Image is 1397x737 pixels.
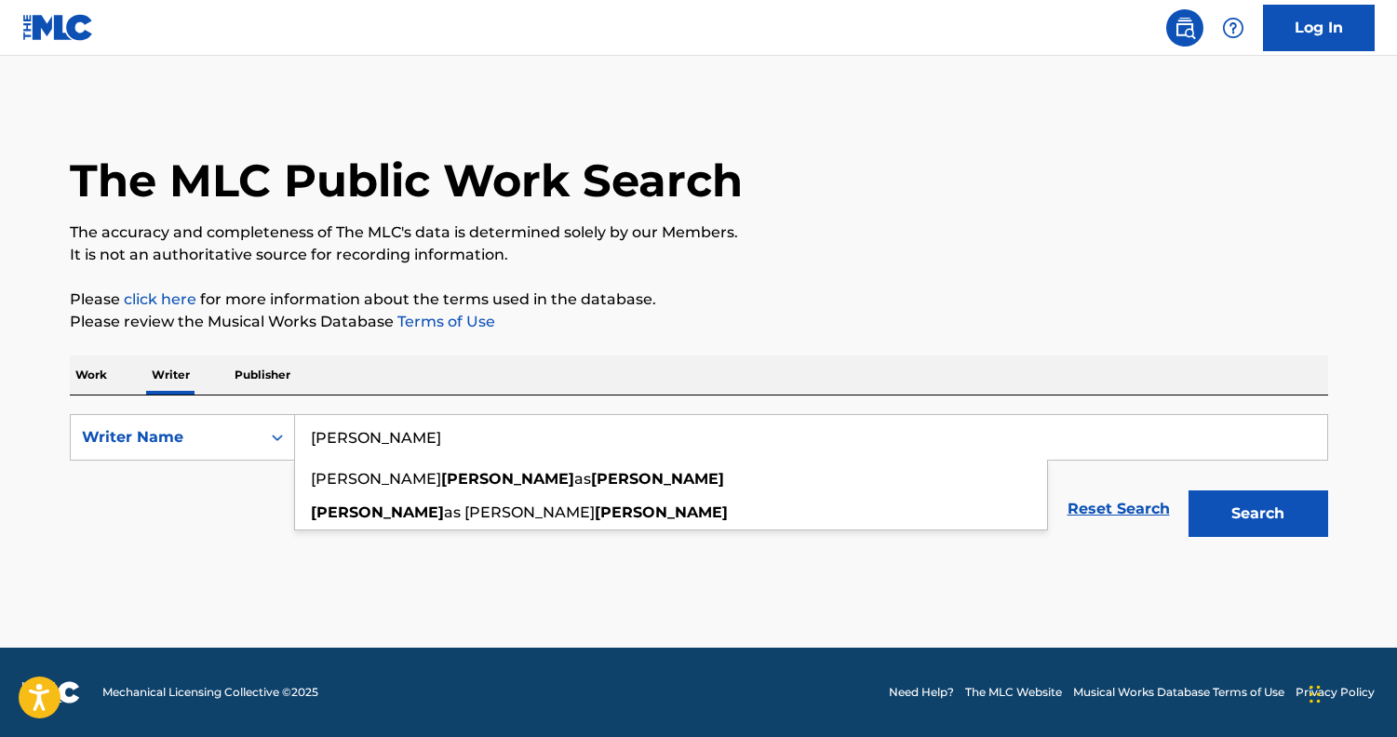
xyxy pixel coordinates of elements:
[70,311,1328,333] p: Please review the Musical Works Database
[146,355,195,395] p: Writer
[311,470,441,488] span: [PERSON_NAME]
[70,355,113,395] p: Work
[70,244,1328,266] p: It is not an authoritative source for recording information.
[591,470,724,488] strong: [PERSON_NAME]
[70,288,1328,311] p: Please for more information about the terms used in the database.
[965,684,1062,701] a: The MLC Website
[1189,490,1328,537] button: Search
[1263,5,1375,51] a: Log In
[394,313,495,330] a: Terms of Use
[1058,489,1179,529] a: Reset Search
[22,14,94,41] img: MLC Logo
[1222,17,1244,39] img: help
[70,414,1328,546] form: Search Form
[311,503,444,521] strong: [PERSON_NAME]
[1073,684,1284,701] a: Musical Works Database Terms of Use
[441,470,574,488] strong: [PERSON_NAME]
[1174,17,1196,39] img: search
[124,290,196,308] a: click here
[1304,648,1397,737] iframe: Chat Widget
[574,470,591,488] span: as
[1296,684,1375,701] a: Privacy Policy
[102,684,318,701] span: Mechanical Licensing Collective © 2025
[1215,9,1252,47] div: Help
[229,355,296,395] p: Publisher
[70,221,1328,244] p: The accuracy and completeness of The MLC's data is determined solely by our Members.
[1166,9,1203,47] a: Public Search
[22,681,80,703] img: logo
[595,503,728,521] strong: [PERSON_NAME]
[444,503,595,521] span: as [PERSON_NAME]
[82,426,249,449] div: Writer Name
[889,684,954,701] a: Need Help?
[1310,666,1321,722] div: Drag
[70,153,743,208] h1: The MLC Public Work Search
